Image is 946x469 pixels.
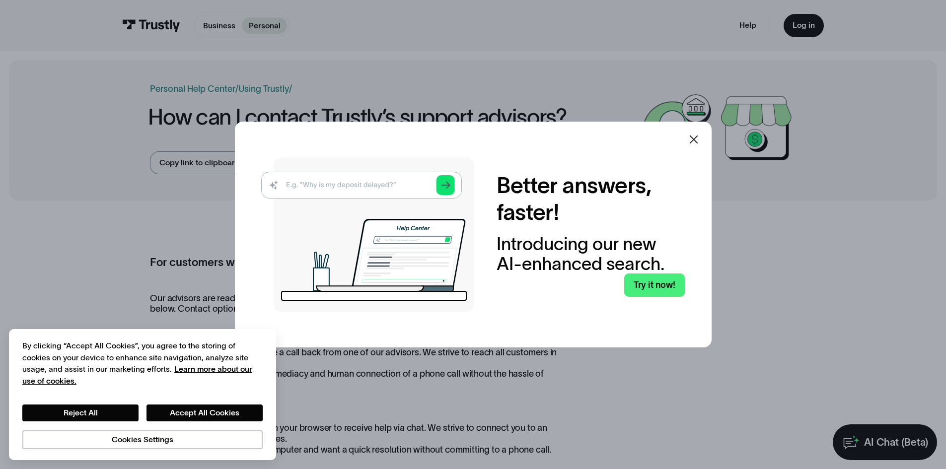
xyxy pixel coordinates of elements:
button: Cookies Settings [22,430,263,449]
a: Try it now! [624,273,685,297]
div: By clicking “Accept All Cookies”, you agree to the storing of cookies on your device to enhance s... [22,340,263,387]
button: Accept All Cookies [146,404,263,421]
div: Cookie banner [9,329,276,460]
div: Privacy [22,340,263,449]
button: Reject All [22,404,139,421]
h2: Better answers, faster! [497,172,685,226]
div: Introducing our new AI-enhanced search. [497,234,685,273]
